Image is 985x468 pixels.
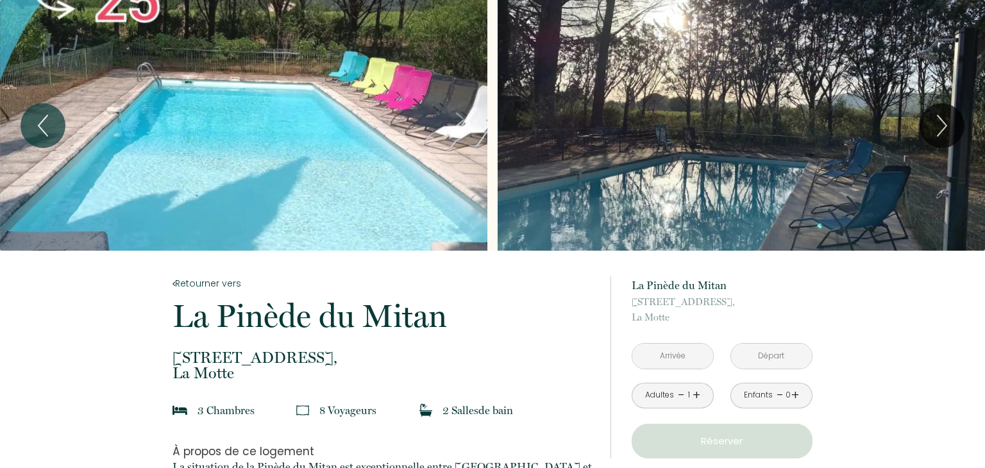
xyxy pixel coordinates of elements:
[372,404,376,417] span: s
[678,385,685,405] a: -
[920,103,964,148] button: Next
[686,389,692,401] div: 1
[693,385,700,405] a: +
[636,433,808,449] p: Réserver
[632,424,812,458] button: Réserver
[319,401,376,419] p: 8 Voyageur
[173,300,593,332] p: La Pinède du Mitan
[744,389,773,401] div: Enfants
[632,276,812,294] p: La Pinède du Mitan
[250,404,255,417] span: s
[442,401,513,419] p: 2 Salle de bain
[474,404,478,417] span: s
[173,445,593,458] h2: À propos de ce logement
[645,389,674,401] div: Adultes
[785,389,791,401] div: 0
[777,385,784,405] a: -
[731,344,812,369] input: Départ
[296,404,309,417] img: guests
[173,350,593,381] p: La Motte
[198,401,255,419] p: 3 Chambre
[21,103,65,148] button: Previous
[632,294,812,310] span: [STREET_ADDRESS],
[173,350,593,365] span: [STREET_ADDRESS],
[791,385,799,405] a: +
[173,276,593,290] a: Retourner vers
[632,344,713,369] input: Arrivée
[632,294,812,325] p: La Motte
